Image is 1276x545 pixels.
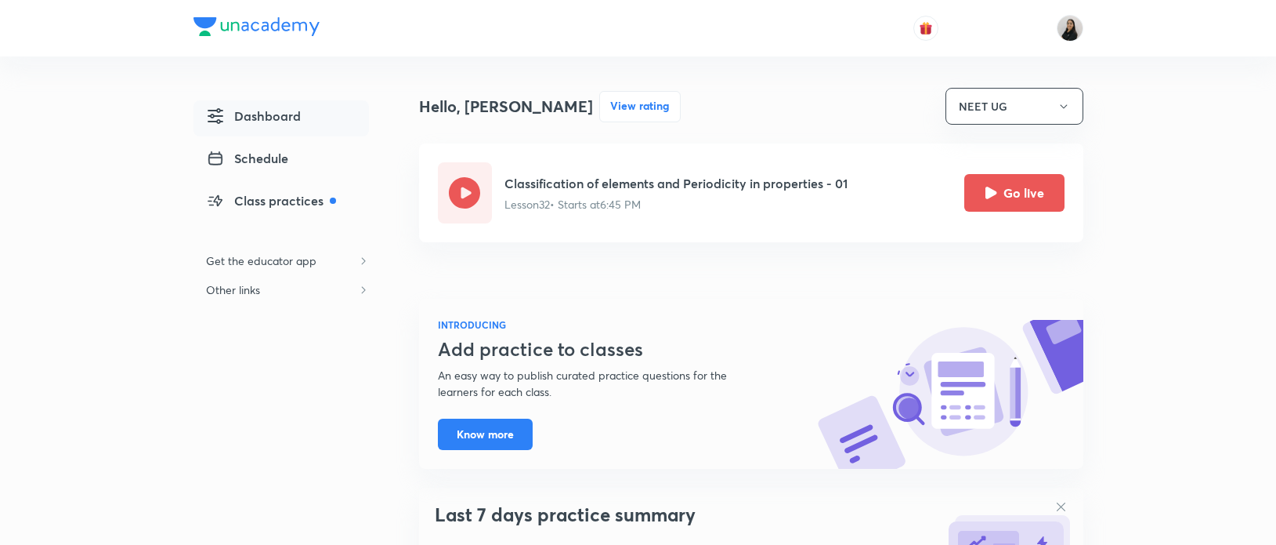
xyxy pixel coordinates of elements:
[913,16,938,41] button: avatar
[504,196,848,213] p: Lesson 32 • Starts at 6:45 PM
[193,143,369,179] a: Schedule
[193,185,369,221] a: Class practices
[438,419,533,450] button: Know more
[1057,15,1083,42] img: Manisha Gaur
[193,17,320,40] a: Company Logo
[435,503,934,526] h3: Last 7 days practice summary
[206,191,336,210] span: Class practices
[193,100,369,136] a: Dashboard
[504,174,848,193] h5: Classification of elements and Periodicity in properties - 01
[206,107,301,125] span: Dashboard
[206,149,288,168] span: Schedule
[193,246,329,275] h6: Get the educator app
[599,91,681,122] button: View rating
[438,367,765,400] p: An easy way to publish curated practice questions for the learners for each class.
[817,320,1083,469] img: know-more
[438,338,765,361] h3: Add practice to classes
[438,318,765,332] h6: INTRODUCING
[945,88,1083,125] button: NEET UG
[919,21,933,35] img: avatar
[193,275,273,304] h6: Other links
[419,95,593,118] h4: Hello, [PERSON_NAME]
[193,17,320,36] img: Company Logo
[964,174,1065,212] button: Go live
